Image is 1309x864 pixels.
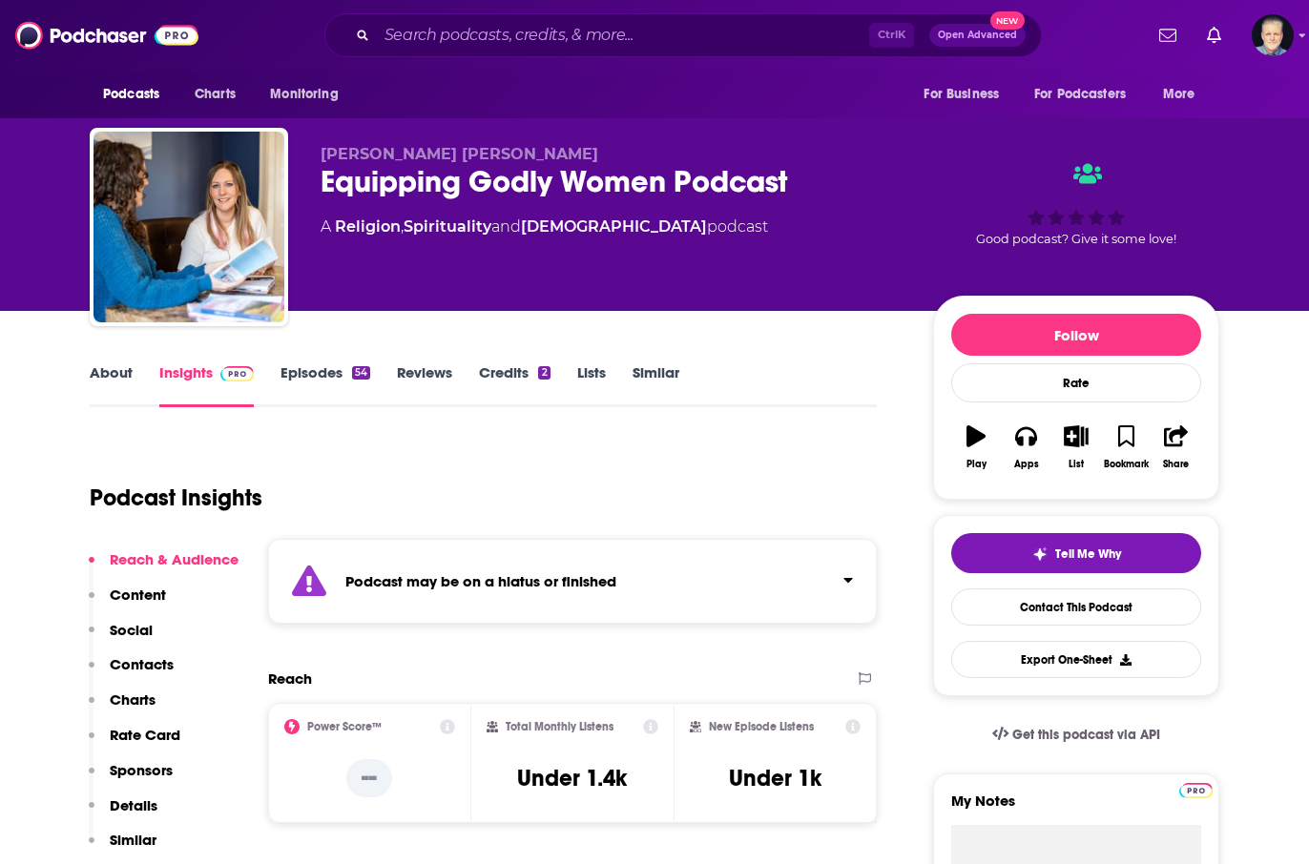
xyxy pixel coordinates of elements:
p: Charts [110,690,156,709]
button: Apps [1001,413,1050,482]
span: Monitoring [270,81,338,108]
h3: Under 1.4k [517,764,627,792]
label: My Notes [951,792,1201,825]
div: Apps [1014,459,1039,470]
button: Charts [89,690,156,726]
span: Podcasts [103,81,159,108]
div: List [1069,459,1084,470]
span: For Business [924,81,999,108]
button: tell me why sparkleTell Me Why [951,533,1201,573]
button: List [1051,413,1101,482]
h2: Power Score™ [307,720,382,733]
a: Pro website [1179,780,1213,798]
span: Logged in as JonesLiterary [1252,14,1294,56]
h2: New Episode Listens [709,720,814,733]
img: Podchaser Pro [1179,783,1213,798]
button: Sponsors [89,761,173,796]
p: Reach & Audience [110,550,239,568]
a: Get this podcast via API [977,711,1175,758]
button: Play [951,413,1001,482]
h3: Under 1k [729,764,821,792]
a: About [90,363,133,407]
span: and [491,217,521,236]
span: Charts [195,81,236,108]
div: Good podcast? Give it some love! [933,145,1219,263]
p: Sponsors [110,761,173,779]
button: Rate Card [89,726,180,761]
a: Reviews [397,363,452,407]
img: Podchaser - Follow, Share and Rate Podcasts [15,17,198,53]
a: Contact This Podcast [951,588,1201,626]
div: Bookmark [1104,459,1149,470]
button: Content [89,586,166,621]
h2: Reach [268,669,312,688]
p: Details [110,796,157,814]
p: Similar [110,831,156,849]
span: Tell Me Why [1055,546,1121,562]
div: Search podcasts, credits, & more... [324,13,1042,57]
button: open menu [90,76,184,113]
a: Charts [182,76,247,113]
button: Show profile menu [1252,14,1294,56]
p: Content [110,586,166,604]
button: Details [89,796,157,832]
p: Social [110,621,153,639]
span: [PERSON_NAME] [PERSON_NAME] [321,145,598,163]
a: InsightsPodchaser Pro [159,363,254,407]
button: Follow [951,314,1201,356]
button: open menu [1150,76,1219,113]
strong: Podcast may be on a hiatus or finished [345,572,616,590]
a: [DEMOGRAPHIC_DATA] [521,217,707,236]
div: 2 [538,366,550,380]
a: Religion [335,217,401,236]
div: 54 [352,366,370,380]
button: open menu [257,76,363,113]
span: Ctrl K [869,23,914,48]
span: For Podcasters [1034,81,1126,108]
button: Reach & Audience [89,550,239,586]
button: open menu [910,76,1023,113]
button: Bookmark [1101,413,1151,482]
div: Rate [951,363,1201,402]
button: Contacts [89,655,174,690]
span: More [1163,81,1195,108]
button: Export One-Sheet [951,641,1201,678]
p: -- [346,759,392,797]
div: Share [1163,459,1189,470]
span: Open Advanced [938,31,1017,40]
a: Show notifications dropdown [1152,19,1184,51]
input: Search podcasts, credits, & more... [377,20,869,51]
div: A podcast [321,216,768,238]
a: Show notifications dropdown [1199,19,1229,51]
button: Open AdvancedNew [929,24,1026,47]
h2: Total Monthly Listens [506,720,613,733]
span: Good podcast? Give it some love! [976,232,1176,246]
span: New [990,11,1025,30]
section: Click to expand status details [268,539,877,624]
button: Social [89,621,153,656]
h1: Podcast Insights [90,483,262,512]
span: Get this podcast via API [1012,727,1160,743]
p: Rate Card [110,726,180,744]
button: Share [1152,413,1201,482]
img: Podchaser Pro [220,366,254,381]
button: open menu [1022,76,1153,113]
div: Play [966,459,987,470]
img: Equipping Godly Women Podcast [93,132,284,322]
a: Similar [633,363,679,407]
a: Lists [577,363,606,407]
a: Credits2 [479,363,550,407]
span: , [401,217,404,236]
img: User Profile [1252,14,1294,56]
p: Contacts [110,655,174,673]
a: Spirituality [404,217,491,236]
a: Episodes54 [280,363,370,407]
img: tell me why sparkle [1032,546,1048,562]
